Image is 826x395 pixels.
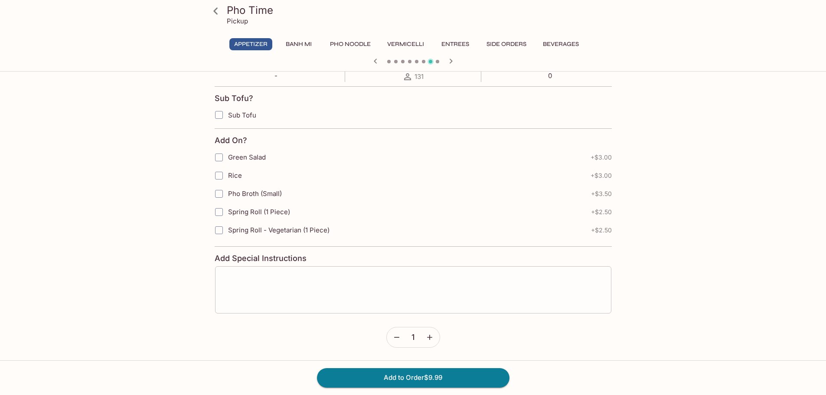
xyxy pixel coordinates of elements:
h4: Sub Tofu? [215,94,253,103]
span: + $2.50 [591,227,612,234]
h4: Add On? [215,136,247,145]
button: Banh Mi [279,38,318,50]
button: Pho Noodle [325,38,375,50]
p: Pickup [227,17,248,25]
span: Spring Roll - Vegetarian (1 Piece) [228,226,330,234]
span: Rice [228,171,242,180]
span: + $3.00 [591,154,612,161]
button: Appetizer [229,38,272,50]
span: 131 [415,72,424,81]
p: 0 [539,72,562,80]
button: Add to Order$9.99 [317,368,509,387]
h4: Add Special Instructions [215,254,612,263]
span: + $2.50 [591,209,612,215]
span: 1 [411,333,415,342]
span: + $3.50 [591,190,612,197]
span: + $3.00 [591,172,612,179]
span: Sub Tofu [228,111,256,119]
p: - [265,72,287,80]
span: Spring Roll (1 Piece) [228,208,290,216]
button: Beverages [538,38,584,50]
span: Green Salad [228,153,266,161]
button: Vermicelli [382,38,429,50]
button: Side Orders [482,38,531,50]
h3: Pho Time [227,3,614,17]
span: Pho Broth (Small) [228,189,282,198]
button: Entrees [436,38,475,50]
